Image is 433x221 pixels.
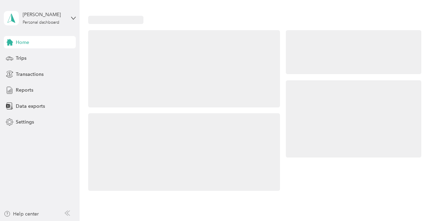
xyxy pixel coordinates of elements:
[16,103,45,110] span: Data exports
[4,210,39,218] button: Help center
[16,55,26,62] span: Trips
[395,183,433,221] iframe: Everlance-gr Chat Button Frame
[16,71,44,78] span: Transactions
[23,21,59,25] div: Personal dashboard
[16,86,33,94] span: Reports
[16,118,34,126] span: Settings
[23,11,66,18] div: [PERSON_NAME]
[16,39,29,46] span: Home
